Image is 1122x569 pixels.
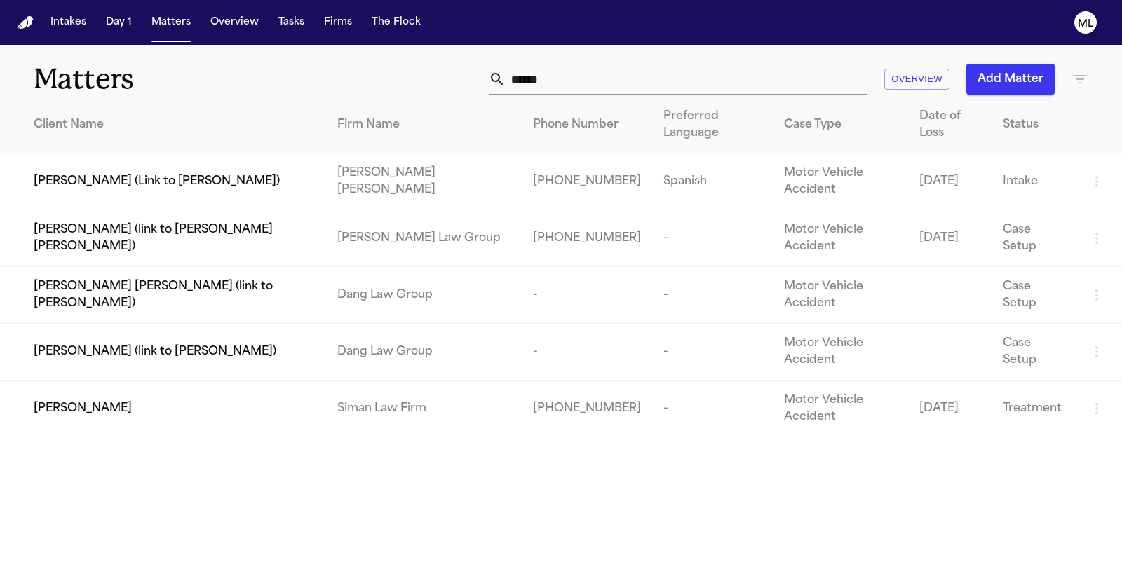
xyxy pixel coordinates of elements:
[34,116,315,133] div: Client Name
[17,16,34,29] a: Home
[773,324,908,381] td: Motor Vehicle Accident
[784,116,897,133] div: Case Type
[337,116,511,133] div: Firm Name
[34,221,315,255] span: [PERSON_NAME] (link to [PERSON_NAME] [PERSON_NAME])
[919,108,980,142] div: Date of Loss
[773,210,908,267] td: Motor Vehicle Accident
[100,10,137,35] button: Day 1
[326,381,522,437] td: Siman Law Firm
[326,267,522,324] td: Dang Law Group
[326,210,522,267] td: [PERSON_NAME] Law Group
[34,343,276,360] span: [PERSON_NAME] (link to [PERSON_NAME])
[522,210,652,267] td: [PHONE_NUMBER]
[773,267,908,324] td: Motor Vehicle Accident
[17,16,34,29] img: Finch Logo
[652,324,773,381] td: -
[146,10,196,35] button: Matters
[522,324,652,381] td: -
[992,267,1077,324] td: Case Setup
[522,267,652,324] td: -
[522,381,652,437] td: [PHONE_NUMBER]
[652,210,773,267] td: -
[992,210,1077,267] td: Case Setup
[908,210,992,267] td: [DATE]
[663,108,762,142] div: Preferred Language
[34,62,332,97] h1: Matters
[366,10,426,35] button: The Flock
[273,10,310,35] button: Tasks
[966,64,1055,95] button: Add Matter
[45,10,92,35] button: Intakes
[992,381,1077,437] td: Treatment
[908,381,992,437] td: [DATE]
[533,116,641,133] div: Phone Number
[205,10,264,35] button: Overview
[773,153,908,210] td: Motor Vehicle Accident
[773,381,908,437] td: Motor Vehicle Accident
[318,10,358,35] button: Firms
[326,153,522,210] td: [PERSON_NAME] [PERSON_NAME]
[652,153,773,210] td: Spanish
[992,153,1077,210] td: Intake
[908,153,992,210] td: [DATE]
[992,324,1077,381] td: Case Setup
[34,173,280,190] span: [PERSON_NAME] (Link to [PERSON_NAME])
[522,153,652,210] td: [PHONE_NUMBER]
[34,278,315,312] span: [PERSON_NAME] [PERSON_NAME] (link to [PERSON_NAME])
[652,381,773,437] td: -
[34,400,132,417] span: [PERSON_NAME]
[1003,116,1066,133] div: Status
[652,267,773,324] td: -
[326,324,522,381] td: Dang Law Group
[884,69,949,90] button: Overview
